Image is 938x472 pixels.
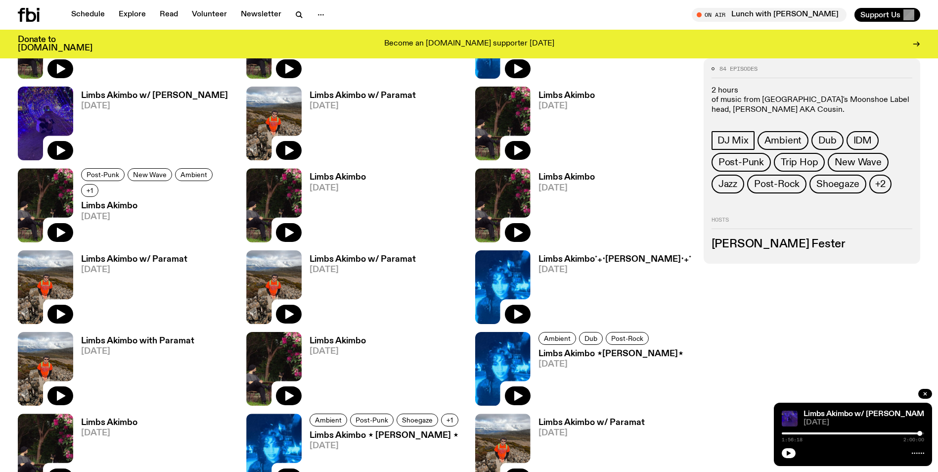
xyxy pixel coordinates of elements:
span: [DATE] [538,266,691,274]
h2: Hosts [712,217,912,229]
span: [DATE] [81,429,137,437]
span: +1 [87,187,93,194]
a: IDM [847,131,879,150]
span: Post-Rock [611,334,643,342]
span: [DATE] [310,184,366,192]
span: Ambient [315,417,342,424]
span: Ambient [180,171,207,179]
span: [DATE] [538,429,645,437]
span: Dub [818,135,836,146]
span: New Wave [133,171,167,179]
span: [DATE] [310,442,461,450]
span: [DATE] [804,419,924,426]
a: Post-Punk [81,168,125,181]
button: +1 [81,184,98,197]
h3: Limbs Akimbo ⋆ [PERSON_NAME] ⋆ [310,431,461,440]
span: [DATE] [81,213,234,221]
a: Read [154,8,184,22]
h3: Limbs Akimbo w/ Paramat [81,255,187,264]
a: Post-Rock [747,175,806,193]
img: Jackson sits at an outdoor table, legs crossed and gazing at a black and brown dog also sitting a... [18,168,73,242]
span: Ambient [764,135,802,146]
a: Limbs Akimbo with Paramat[DATE] [73,337,194,406]
a: Shoegaze [809,175,866,193]
span: [DATE] [538,360,683,369]
span: 2:00:00 [903,437,924,442]
span: Trip Hop [781,157,818,168]
a: Shoegaze [397,414,438,426]
span: Shoegaze [816,179,859,189]
a: Limbs Akimbo[DATE] [531,92,595,160]
button: On AirLunch with [PERSON_NAME] [692,8,847,22]
a: Schedule [65,8,111,22]
span: [DATE] [81,266,187,274]
span: [DATE] [310,266,416,274]
a: DJ Mix [712,131,755,150]
a: Explore [113,8,152,22]
a: Post-Punk [712,153,771,172]
button: +2 [869,175,892,193]
a: Post-Punk [350,414,394,426]
span: Post-Rock [754,179,800,189]
a: Limbs Akimbo[DATE] [302,173,366,242]
a: Jazz [712,175,744,193]
span: [DATE] [538,184,595,192]
p: Become an [DOMAIN_NAME] supporter [DATE] [384,40,554,48]
span: IDM [853,135,872,146]
a: Limbs Akimbo˚₊‧[PERSON_NAME]‧₊˚[DATE] [531,255,691,324]
button: +1 [441,414,458,426]
a: Limbs Akimbo w/ [PERSON_NAME] [804,410,932,418]
h3: Limbs Akimbo with Paramat [81,337,194,345]
a: Limbs Akimbo ⋆[PERSON_NAME]⋆[DATE] [531,350,683,406]
a: Newsletter [235,8,287,22]
h3: [PERSON_NAME] Fester [712,239,912,250]
img: Jackson sits at an outdoor table, legs crossed and gazing at a black and brown dog also sitting a... [246,168,302,242]
span: +1 [447,417,453,424]
a: New Wave [828,153,888,172]
a: Dub [811,131,843,150]
span: [DATE] [81,102,228,110]
a: Limbs Akimbo w/ Paramat[DATE] [302,255,416,324]
span: [DATE] [310,347,366,356]
span: Support Us [860,10,900,19]
span: Dub [584,334,597,342]
a: Limbs Akimbo[DATE] [73,202,234,242]
a: Limbs Akimbo w/ Paramat[DATE] [302,92,416,160]
span: Post-Punk [356,417,388,424]
a: Limbs Akimbo[DATE] [302,337,366,406]
span: 84 episodes [719,66,758,72]
h3: Limbs Akimbo [538,92,595,100]
h3: Limbs Akimbo [81,419,137,427]
a: Ambient [175,168,213,181]
h3: Donate to [DOMAIN_NAME] [18,36,92,52]
h3: Limbs Akimbo [310,337,366,345]
h3: Limbs Akimbo w/ [PERSON_NAME] [81,92,228,100]
h3: Limbs Akimbo ⋆[PERSON_NAME]⋆ [538,350,683,358]
span: Jazz [718,179,737,189]
span: DJ Mix [717,135,749,146]
h3: Limbs Akimbo w/ Paramat [310,92,416,100]
h3: Limbs Akimbo˚₊‧[PERSON_NAME]‧₊˚ [538,255,691,264]
a: Volunteer [186,8,233,22]
img: Jackson sits at an outdoor table, legs crossed and gazing at a black and brown dog also sitting a... [475,168,531,242]
h3: Limbs Akimbo w/ Paramat [310,255,416,264]
span: Ambient [544,334,571,342]
h3: Limbs Akimbo w/ Paramat [538,419,645,427]
a: Ambient [310,414,347,426]
a: Trip Hop [774,153,825,172]
span: [DATE] [538,102,595,110]
h3: Limbs Akimbo [81,202,234,210]
h3: Limbs Akimbo [538,173,595,182]
a: Ambient [538,332,576,345]
h3: Limbs Akimbo [310,173,366,182]
a: Dub [579,332,603,345]
img: Jackson sits at an outdoor table, legs crossed and gazing at a black and brown dog also sitting a... [246,332,302,406]
a: Limbs Akimbo w/ Paramat[DATE] [73,255,187,324]
a: Limbs Akimbo[DATE] [531,173,595,242]
span: Shoegaze [402,417,433,424]
span: +2 [875,179,886,189]
span: [DATE] [81,347,194,356]
span: Post-Punk [718,157,764,168]
span: [DATE] [310,102,416,110]
a: Ambient [758,131,809,150]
